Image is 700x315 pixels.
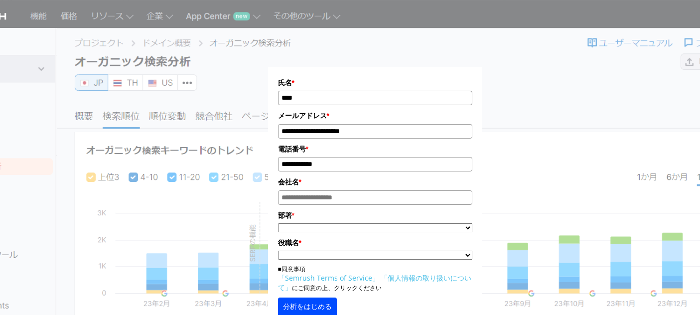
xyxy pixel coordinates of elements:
[278,110,472,121] label: メールアドレス
[278,237,472,248] label: 役職名
[278,265,472,293] p: ■同意事項 にご同意の上、クリックください
[278,144,472,155] label: 電話番号
[278,210,472,221] label: 部署
[278,273,379,283] a: 「Semrush Terms of Service」
[278,176,472,187] label: 会社名
[278,273,471,292] a: 「個人情報の取り扱いについて」
[278,77,472,88] label: 氏名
